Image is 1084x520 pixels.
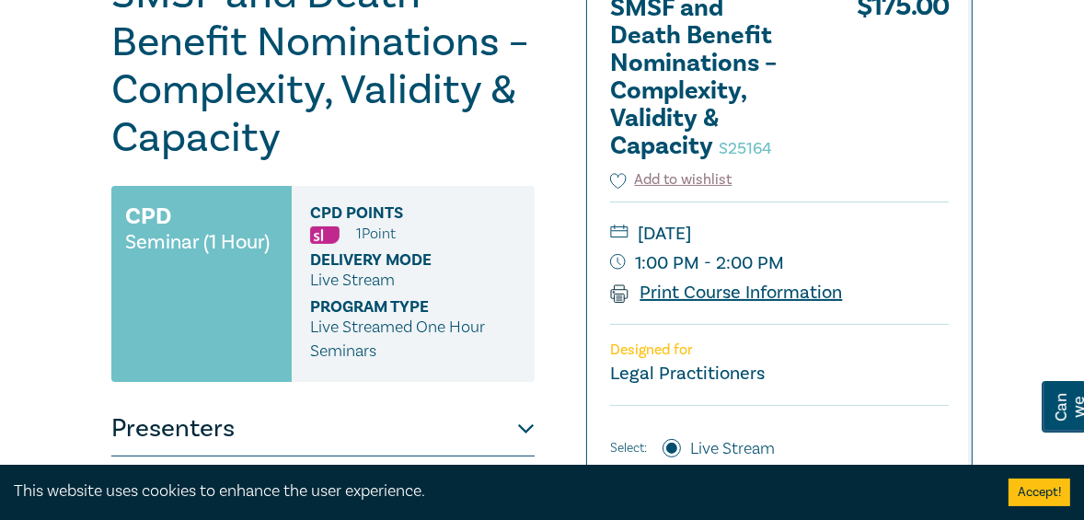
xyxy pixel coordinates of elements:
label: Live Stream [690,437,775,461]
button: Presenters [111,401,535,456]
h3: CPD [125,200,171,233]
a: Print Course Information [610,281,843,305]
button: Description [111,456,535,512]
p: Live Streamed One Hour Seminars [310,316,516,364]
small: S25164 [719,138,772,159]
p: Designed for [610,341,949,359]
small: [DATE] [610,219,949,248]
button: Accept cookies [1009,479,1070,506]
span: Select: [610,438,647,458]
small: 1:00 PM - 2:00 PM [610,248,949,278]
small: Seminar (1 Hour) [125,233,270,251]
span: Program type [310,298,480,316]
img: Substantive Law [310,226,340,244]
span: CPD Points [310,204,480,222]
small: Legal Practitioners [610,362,765,386]
button: Add to wishlist [610,169,732,191]
div: This website uses cookies to enhance the user experience. [14,480,981,503]
li: 1 Point [356,222,396,246]
span: Live Stream [310,270,395,291]
span: Delivery Mode [310,251,480,269]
